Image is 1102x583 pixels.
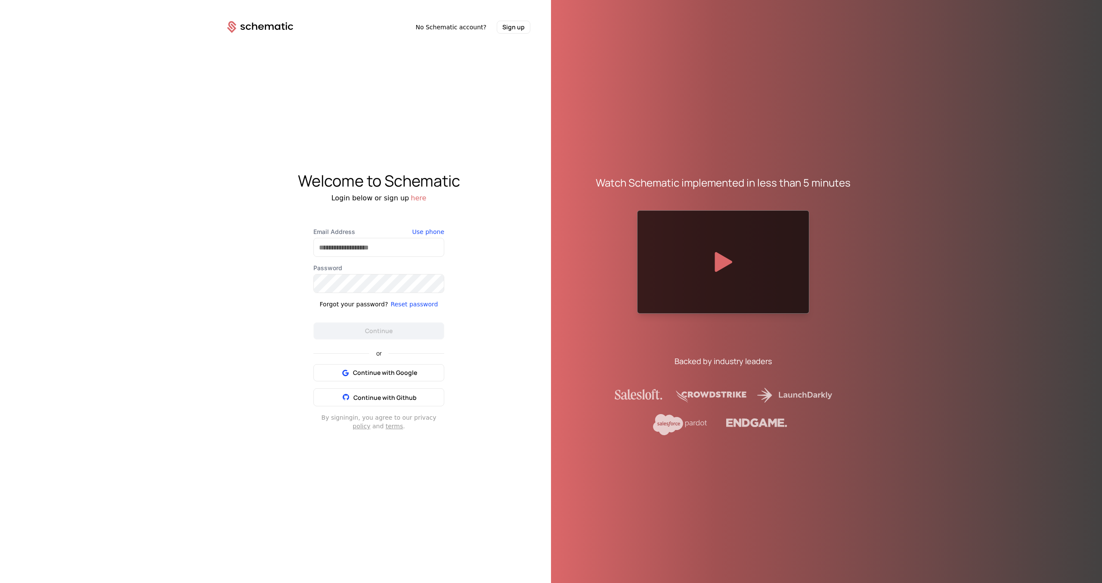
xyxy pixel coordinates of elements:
[411,193,426,203] button: here
[412,228,444,236] button: Use phone
[313,264,444,272] label: Password
[415,23,486,31] span: No Schematic account?
[675,355,772,367] div: Backed by industry leaders
[320,300,388,309] div: Forgot your password?
[353,393,417,402] span: Continue with Github
[369,350,389,356] span: or
[313,388,444,406] button: Continue with Github
[313,413,444,430] div: By signing in , you agree to our privacy and .
[313,364,444,381] button: Continue with Google
[596,176,851,190] div: Watch Schematic implemented in less than 5 minutes
[207,193,551,203] div: Login below or sign up
[313,228,444,236] label: Email Address
[207,172,551,190] div: Welcome to Schematic
[353,368,417,377] span: Continue with Google
[313,322,444,340] button: Continue
[497,21,530,34] button: Sign up
[386,423,403,430] a: terms
[390,300,438,309] button: Reset password
[353,423,370,430] a: policy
